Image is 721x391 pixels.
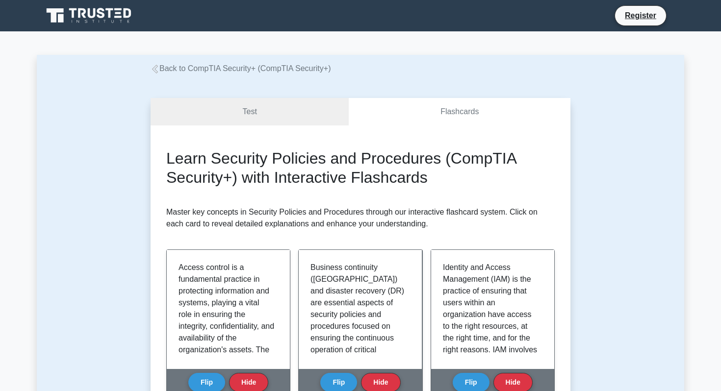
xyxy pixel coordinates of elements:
[619,9,662,22] a: Register
[151,64,331,73] a: Back to CompTIA Security+ (CompTIA Security+)
[166,149,555,187] h2: Learn Security Policies and Procedures (CompTIA Security+) with Interactive Flashcards
[349,98,570,126] a: Flashcards
[151,98,349,126] a: Test
[166,206,555,230] p: Master key concepts in Security Policies and Procedures through our interactive flashcard system....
